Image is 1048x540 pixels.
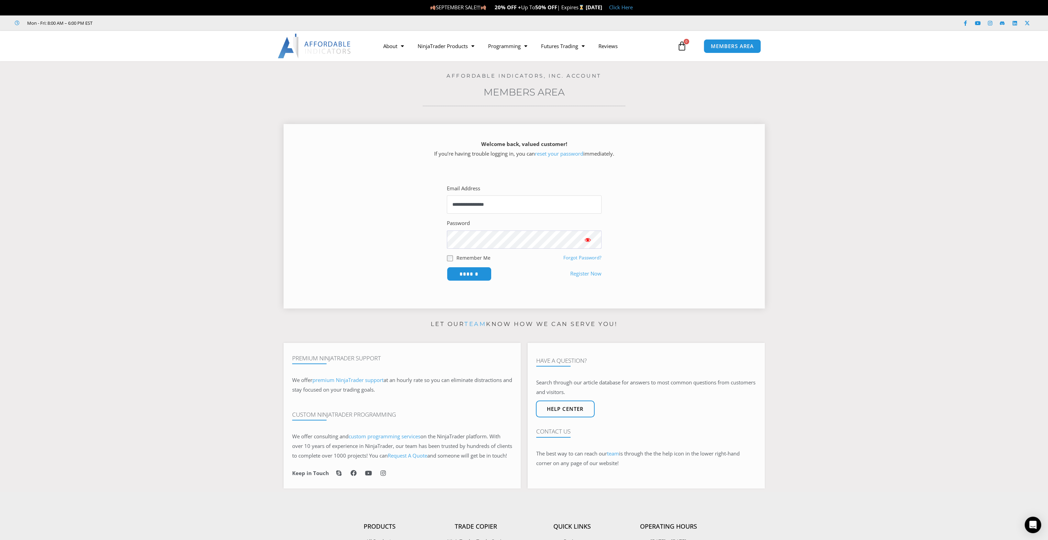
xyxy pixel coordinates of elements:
a: Click Here [609,4,633,11]
span: Help center [547,406,584,412]
a: Futures Trading [534,38,592,54]
p: Search through our article database for answers to most common questions from customers and visit... [536,378,756,397]
span: on the NinjaTrader platform. With over 10 years of experience in NinjaTrader, our team has been t... [292,433,512,459]
span: Mon - Fri: 8:00 AM – 6:00 PM EST [25,19,92,27]
label: Email Address [447,184,480,193]
a: Programming [481,38,534,54]
p: If you’re having trouble logging in, you can immediately. [296,139,753,159]
img: 🍂 [481,5,486,10]
img: LogoAI | Affordable Indicators – NinjaTrader [278,34,352,58]
a: premium NinjaTrader support [312,376,384,383]
iframe: Customer reviews powered by Trustpilot [102,20,205,26]
h6: Keep in Touch [292,470,329,476]
h4: Premium NinjaTrader Support [292,355,512,362]
a: team [464,320,486,327]
a: Request A Quote [388,452,427,459]
a: Members Area [484,86,565,98]
img: 🍂 [430,5,435,10]
a: Affordable Indicators, Inc. Account [446,72,602,79]
p: Let our know how we can serve you! [284,319,765,330]
div: Open Intercom Messenger [1025,517,1041,533]
button: Show password [574,230,602,249]
a: reset your password [535,150,583,157]
a: About [376,38,411,54]
strong: Welcome back, valued customer! [481,140,567,147]
h4: Trade Copier [428,523,524,530]
h4: Custom NinjaTrader Programming [292,411,512,418]
h4: Operating Hours [620,523,717,530]
img: ⌛ [579,5,584,10]
a: Forgot Password? [563,255,602,261]
h4: Contact Us [536,428,756,435]
a: MEMBERS AREA [704,39,761,53]
strong: 50% OFF [535,4,557,11]
nav: Menu [376,38,675,54]
a: Help center [536,401,595,417]
a: custom programming services [349,433,420,440]
h4: Quick Links [524,523,620,530]
strong: 20% OFF + [495,4,521,11]
h4: Have A Question? [536,357,756,364]
strong: [DATE] [586,4,602,11]
a: 0 [667,36,697,56]
span: 0 [684,39,689,44]
a: team [607,450,619,457]
span: We offer [292,376,312,383]
a: NinjaTrader Products [411,38,481,54]
h4: Products [332,523,428,530]
span: MEMBERS AREA [711,44,754,49]
span: at an hourly rate so you can eliminate distractions and stay focused on your trading goals. [292,376,512,393]
span: We offer consulting and [292,433,420,440]
a: Register Now [570,269,602,279]
p: The best way to can reach our is through the the help icon in the lower right-hand corner on any ... [536,449,756,468]
span: SEPTEMBER SALE!!! Up To | Expires [430,4,586,11]
label: Remember Me [456,254,490,261]
label: Password [447,218,470,228]
a: Reviews [592,38,625,54]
